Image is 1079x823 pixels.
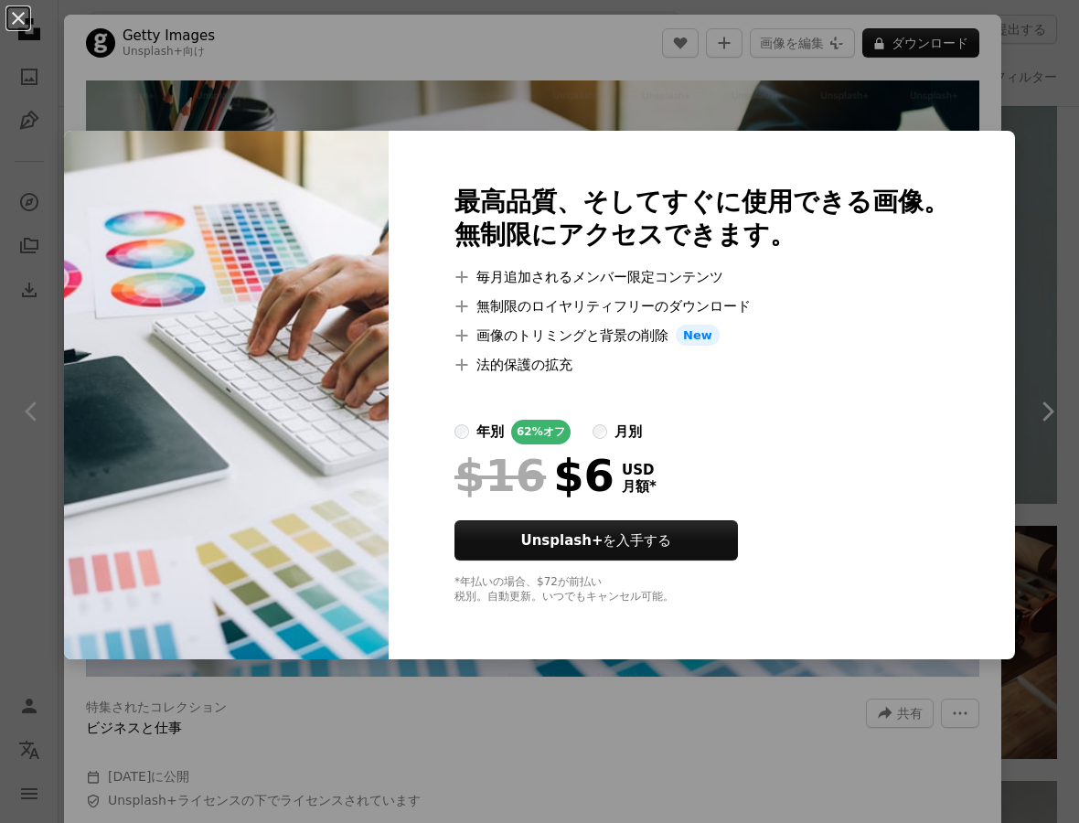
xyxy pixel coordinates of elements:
span: New [676,325,720,347]
li: 画像のトリミングと背景の削除 [454,325,949,347]
strong: Unsplash+ [521,532,604,549]
div: 月別 [614,421,642,443]
div: 年別 [476,421,504,443]
div: $6 [454,452,614,499]
h2: 最高品質、そしてすぐに使用できる画像。 無制限にアクセスできます。 [454,186,949,251]
div: *年払いの場合、 $72 が前払い 税別。自動更新。いつでもキャンセル可能。 [454,575,949,604]
li: 毎月追加されるメンバー限定コンテンツ [454,266,949,288]
img: premium_photo-1661382011487-cd3d6b1d9dff [64,131,389,660]
input: 月別 [593,424,607,439]
li: 無制限のロイヤリティフリーのダウンロード [454,295,949,317]
button: Unsplash+を入手する [454,520,738,561]
div: 62% オフ [511,420,571,444]
span: $16 [454,452,546,499]
input: 年別62%オフ [454,424,469,439]
span: USD [622,462,657,478]
li: 法的保護の拡充 [454,354,949,376]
